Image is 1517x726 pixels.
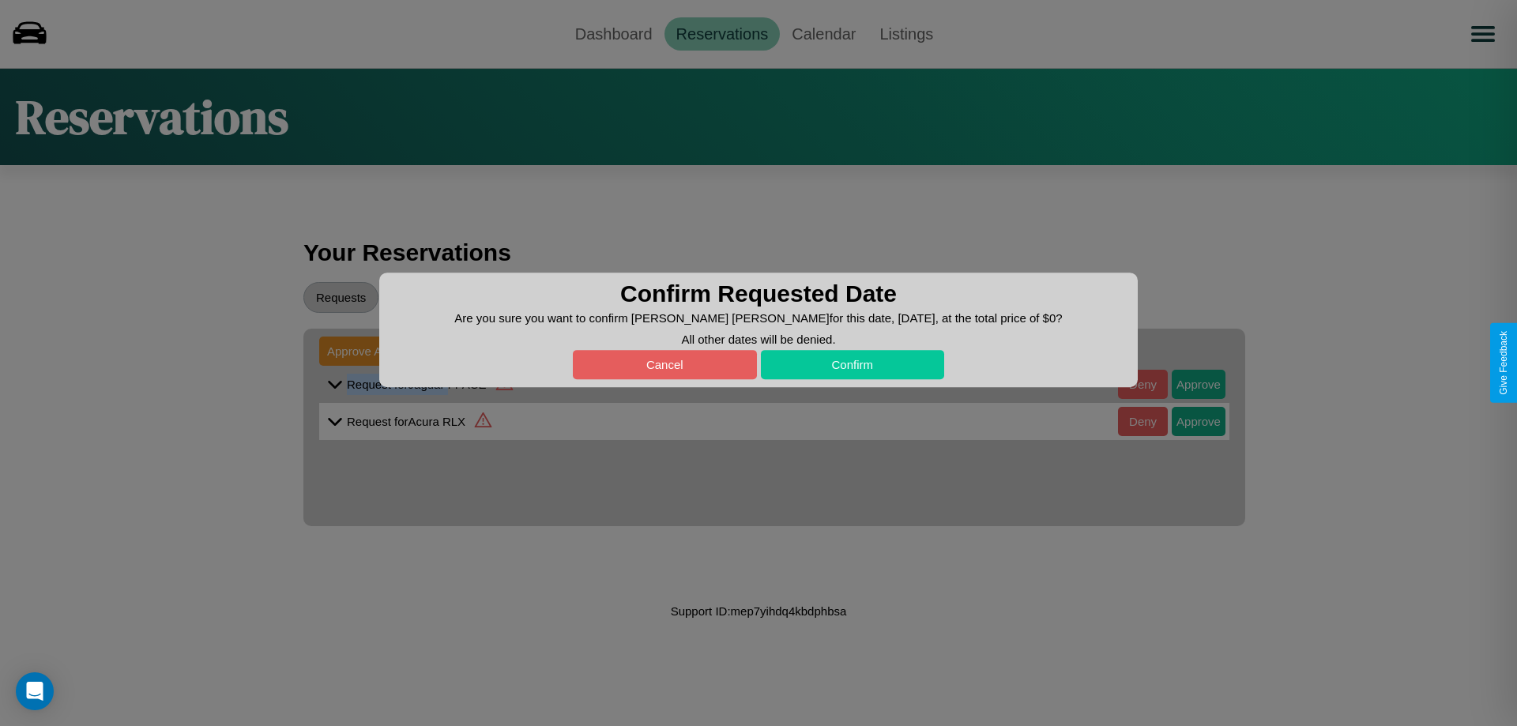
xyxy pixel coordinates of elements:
[387,280,1130,307] h3: Confirm Requested Date
[1498,331,1509,395] div: Give Feedback
[16,672,54,710] div: Open Intercom Messenger
[761,350,945,379] button: Confirm
[387,329,1130,350] p: All other dates will be denied.
[573,350,757,379] button: Cancel
[387,307,1130,329] p: Are you sure you want to confirm [PERSON_NAME] [PERSON_NAME] for this date, [DATE] , at the total...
